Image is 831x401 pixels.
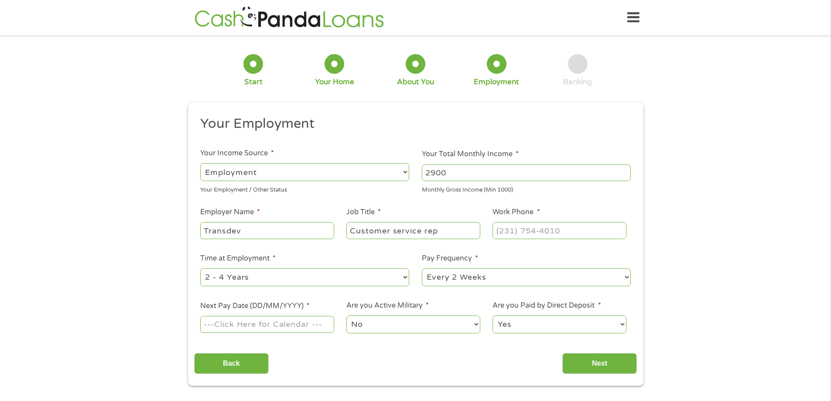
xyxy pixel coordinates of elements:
[492,208,540,217] label: Work Phone
[192,5,386,30] img: GetLoanNow Logo
[397,77,434,87] div: About You
[346,301,429,310] label: Are you Active Military
[422,150,519,159] label: Your Total Monthly Income
[200,302,310,311] label: Next Pay Date (DD/MM/YYYY)
[200,115,624,133] h2: Your Employment
[200,183,409,195] div: Your Employment / Other Status
[200,149,274,158] label: Your Income Source
[563,77,592,87] div: Banking
[194,353,269,374] input: Back
[200,208,260,217] label: Employer Name
[244,77,263,87] div: Start
[200,254,276,263] label: Time at Employment
[492,222,626,239] input: (231) 754-4010
[562,353,637,374] input: Next
[200,316,334,332] input: ---Click Here for Calendar ---
[422,254,478,263] label: Pay Frequency
[422,183,631,195] div: Monthly Gross Income (Min 1000)
[492,301,601,310] label: Are you Paid by Direct Deposit
[474,77,519,87] div: Employment
[346,208,381,217] label: Job Title
[422,165,631,181] input: 1800
[315,77,354,87] div: Your Home
[200,222,334,239] input: Walmart
[346,222,480,239] input: Cashier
